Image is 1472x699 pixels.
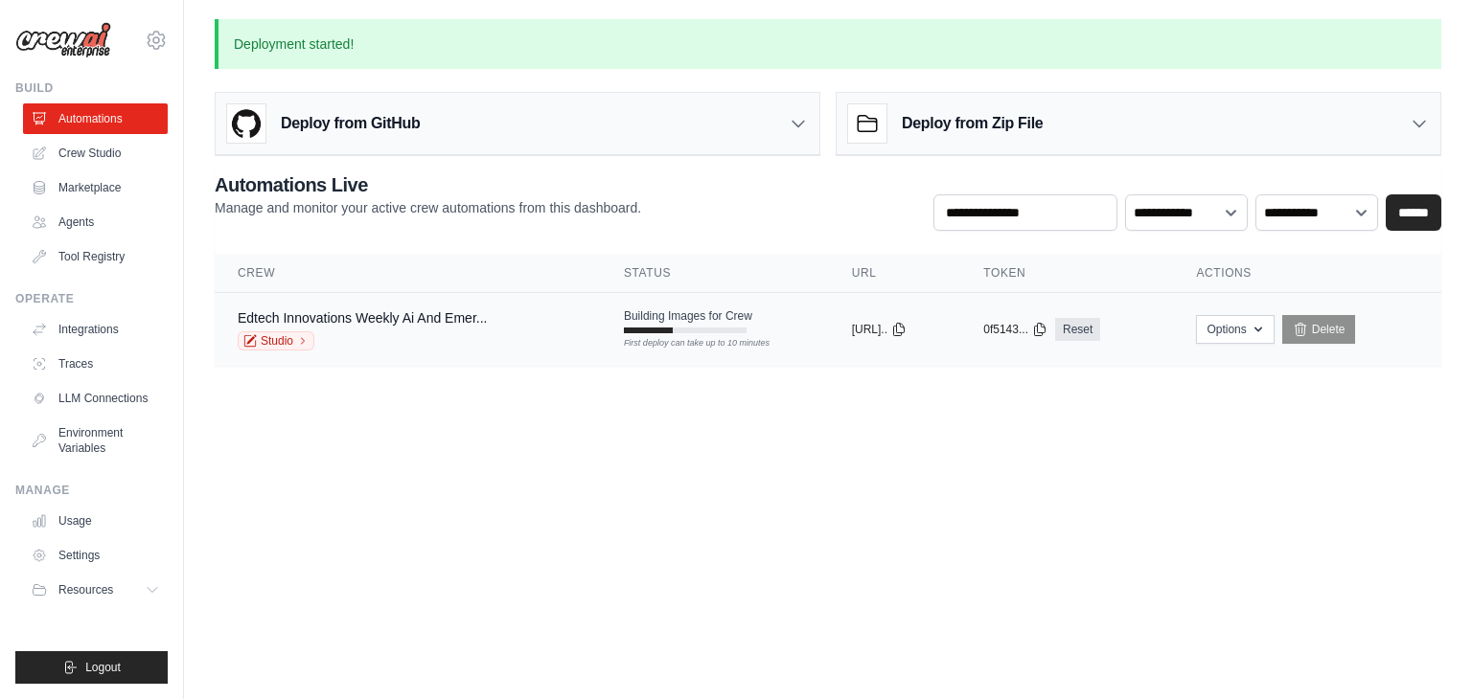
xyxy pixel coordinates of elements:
[15,80,168,96] div: Build
[58,582,113,598] span: Resources
[227,104,265,143] img: GitHub Logo
[624,308,752,324] span: Building Images for Crew
[1055,318,1100,341] a: Reset
[23,349,168,379] a: Traces
[23,540,168,571] a: Settings
[829,254,961,293] th: URL
[23,506,168,536] a: Usage
[902,112,1043,135] h3: Deploy from Zip File
[23,241,168,272] a: Tool Registry
[23,103,168,134] a: Automations
[601,254,829,293] th: Status
[23,417,168,463] a: Environment Variables
[15,483,168,498] div: Manage
[23,314,168,345] a: Integrations
[1196,315,1274,344] button: Options
[960,254,1173,293] th: Token
[1173,254,1441,293] th: Actions
[23,138,168,169] a: Crew Studio
[15,22,111,58] img: Logo
[238,310,487,326] a: Edtech Innovations Weekly Ai And Emer...
[23,172,168,203] a: Marketplace
[215,171,641,198] h2: Automations Live
[23,383,168,414] a: LLM Connections
[15,291,168,306] div: Operate
[215,198,641,217] p: Manage and monitor your active crew automations from this dashboard.
[23,575,168,605] button: Resources
[85,660,121,675] span: Logout
[624,337,747,350] div: First deploy can take up to 10 minutes
[215,254,601,293] th: Crew
[215,19,1441,69] p: Deployment started!
[15,651,168,684] button: Logout
[983,322,1047,337] button: 0f5143...
[1282,315,1356,344] a: Delete
[238,331,314,350] a: Studio
[23,207,168,237] a: Agents
[281,112,420,135] h3: Deploy from GitHub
